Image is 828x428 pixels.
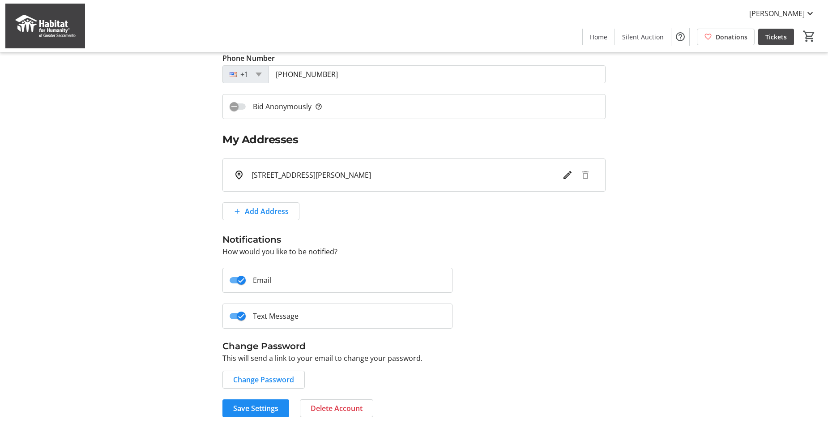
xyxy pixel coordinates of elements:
span: Home [590,32,607,42]
button: Change Password [222,371,305,389]
button: [PERSON_NAME] [742,6,823,21]
a: Donations [697,29,755,45]
span: Change Password [233,374,294,385]
img: Habitat for Humanity of Greater Sacramento's Logo [5,4,85,48]
input: (201) 555-0123 [269,65,606,83]
span: Add Address [245,206,289,217]
h3: Notifications [222,233,606,246]
span: Donations [716,32,747,42]
mat-icon: help_outline [315,101,322,112]
span: [PERSON_NAME] [749,8,805,19]
button: Add Address [222,202,299,220]
span: [STREET_ADDRESS][PERSON_NAME] [252,170,371,180]
a: Home [583,29,615,45]
a: Silent Auction [615,29,671,45]
span: Delete Account [311,403,363,414]
label: Email [246,275,271,286]
label: Phone Number [222,53,275,64]
button: Help [671,28,689,46]
h2: My Addresses [222,132,606,148]
h3: Change Password [222,339,606,353]
span: Silent Auction [622,32,664,42]
button: Edit address [559,166,576,184]
button: Cart [801,28,817,44]
button: Save Settings [222,399,289,417]
label: Text Message [246,311,299,321]
p: How would you like to be notified? [222,246,606,257]
button: Delete Account [300,399,373,417]
span: Save Settings [233,403,278,414]
span: Bid Anonymously [253,101,322,112]
a: Tickets [758,29,794,45]
p: This will send a link to your email to change your password. [222,353,606,364]
span: Tickets [765,32,787,42]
